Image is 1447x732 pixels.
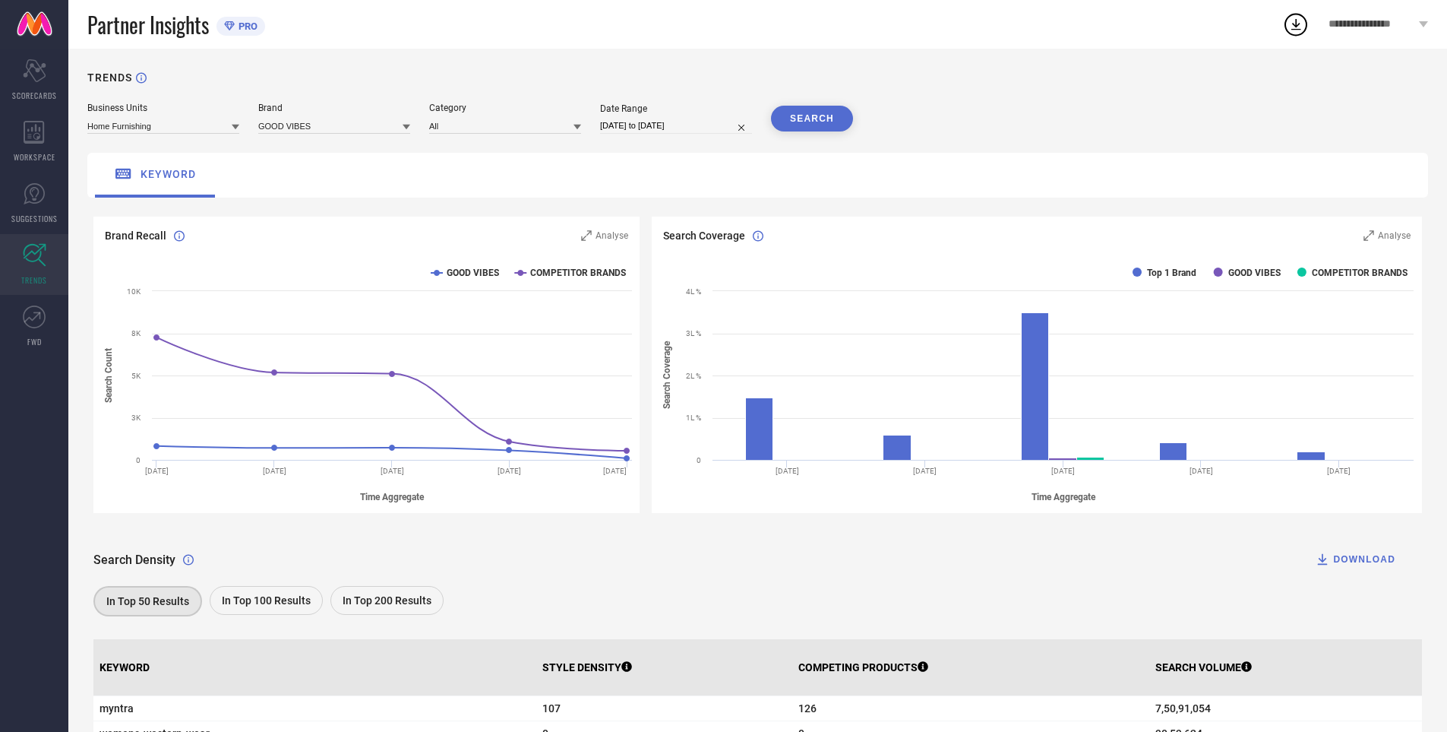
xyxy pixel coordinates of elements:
[1363,230,1374,241] svg: Zoom
[1155,661,1252,673] p: SEARCH VOLUME
[87,9,209,40] span: Partner Insights
[603,467,627,475] text: [DATE]
[11,213,58,224] span: SUGGESTIONS
[1228,268,1281,278] text: GOOD VIBES
[776,467,799,475] text: [DATE]
[105,230,166,242] span: Brand Recall
[381,467,404,475] text: [DATE]
[1032,492,1096,502] tspan: Time Aggregate
[87,71,132,84] h1: TRENDS
[596,230,628,241] span: Analyse
[1328,467,1351,475] text: [DATE]
[1312,268,1408,278] text: COMPETITOR BRANDS
[136,456,141,464] text: 0
[14,151,55,163] span: WORKSPACE
[686,287,701,296] text: 4L %
[235,21,257,32] span: PRO
[103,348,114,403] tspan: Search Count
[542,702,786,715] span: 107
[697,456,701,464] text: 0
[447,268,499,278] text: GOOD VIBES
[1315,552,1395,567] div: DOWNLOAD
[93,553,175,567] span: Search Density
[686,329,701,337] text: 3L %
[12,90,57,101] span: SCORECARDS
[131,329,141,337] text: 8K
[498,467,521,475] text: [DATE]
[1147,268,1196,278] text: Top 1 Brand
[686,414,701,422] text: 1L %
[1296,544,1414,575] button: DOWNLOAD
[27,336,42,347] span: FWD
[686,372,701,380] text: 2L %
[131,372,141,380] text: 5K
[542,661,632,673] p: STYLE DENSITY
[222,594,311,607] span: In Top 100 Results
[145,467,169,475] text: [DATE]
[662,341,672,410] tspan: Search Coverage
[93,639,536,696] th: KEYWORD
[21,274,47,286] span: TRENDS
[1051,467,1075,475] text: [DATE]
[1155,702,1416,715] span: 7,50,91,054
[771,106,853,132] button: SEARCH
[798,661,928,673] p: COMPETING PRODUCTS
[600,118,752,134] input: Select date range
[1190,467,1213,475] text: [DATE]
[798,702,1143,715] span: 126
[581,230,592,241] svg: Zoom
[1282,11,1310,38] div: Open download list
[1378,230,1411,241] span: Analyse
[258,103,410,113] div: Brand
[263,467,286,475] text: [DATE]
[600,103,752,114] div: Date Range
[106,595,189,607] span: In Top 50 Results
[141,168,196,180] span: keyword
[530,268,626,278] text: COMPETITOR BRANDS
[343,594,431,607] span: In Top 200 Results
[914,467,937,475] text: [DATE]
[100,702,530,715] span: myntra
[360,492,425,502] tspan: Time Aggregate
[87,103,239,113] div: Business Units
[131,414,141,422] text: 3K
[127,287,141,296] text: 10K
[663,230,745,242] span: Search Coverage
[429,103,581,113] div: Category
